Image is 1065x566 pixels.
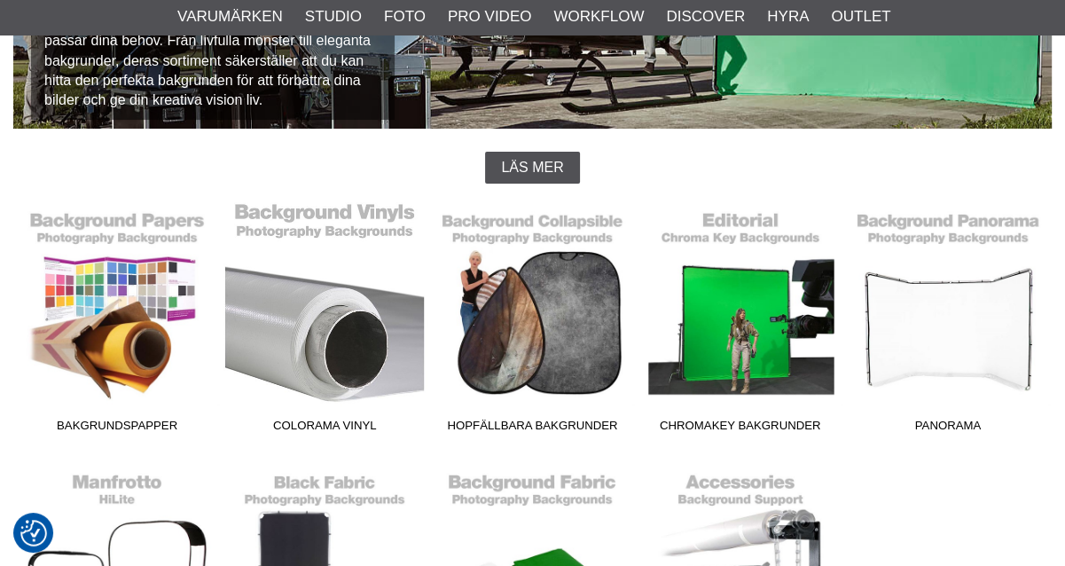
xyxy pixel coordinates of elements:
[221,201,428,441] a: Colorama Vinyl
[844,417,1052,441] span: Panorama
[13,417,221,441] span: Bakgrundspapper
[666,5,745,28] a: Discover
[305,5,362,28] a: Studio
[637,201,844,441] a: Chromakey Bakgrunder
[13,201,221,441] a: Bakgrundspapper
[428,417,636,441] span: Hopfällbara Bakgrunder
[501,160,563,176] span: Läs mer
[553,5,644,28] a: Workflow
[448,5,531,28] a: Pro Video
[221,417,428,441] span: Colorama Vinyl
[20,520,47,546] img: Revisit consent button
[637,417,844,441] span: Chromakey Bakgrunder
[831,5,890,28] a: Outlet
[767,5,809,28] a: Hyra
[428,201,636,441] a: Hopfällbara Bakgrunder
[20,517,47,549] button: Samtyckesinställningar
[177,5,283,28] a: Varumärken
[384,5,426,28] a: Foto
[844,201,1052,441] a: Panorama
